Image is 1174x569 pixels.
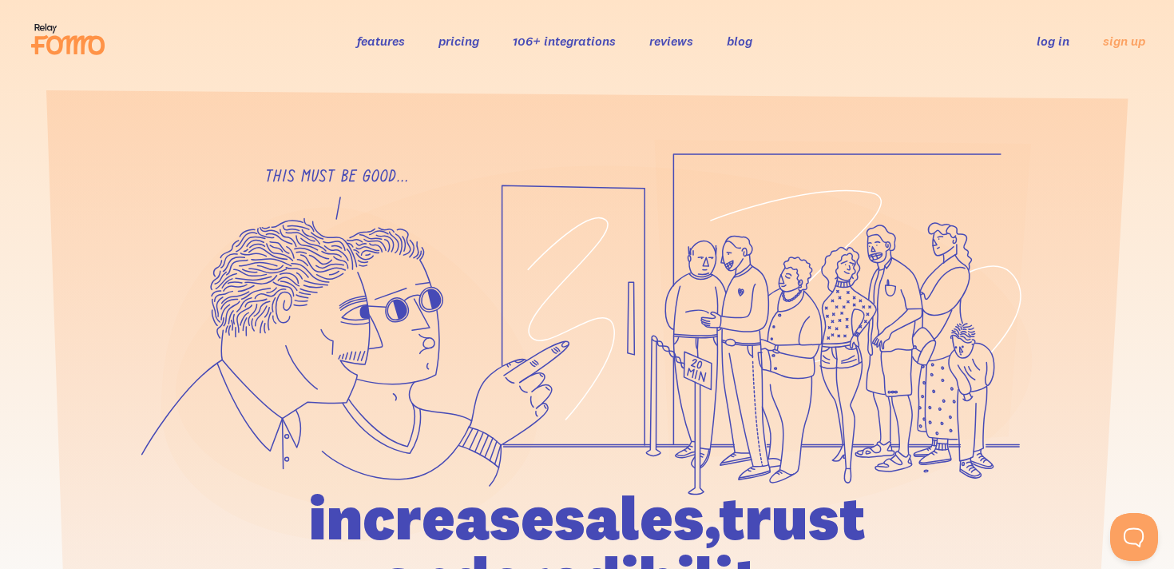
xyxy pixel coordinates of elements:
[649,33,693,49] a: reviews
[438,33,479,49] a: pricing
[1037,33,1069,49] a: log in
[727,33,752,49] a: blog
[1103,33,1145,50] a: sign up
[357,33,405,49] a: features
[513,33,616,49] a: 106+ integrations
[1110,513,1158,561] iframe: Help Scout Beacon - Open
